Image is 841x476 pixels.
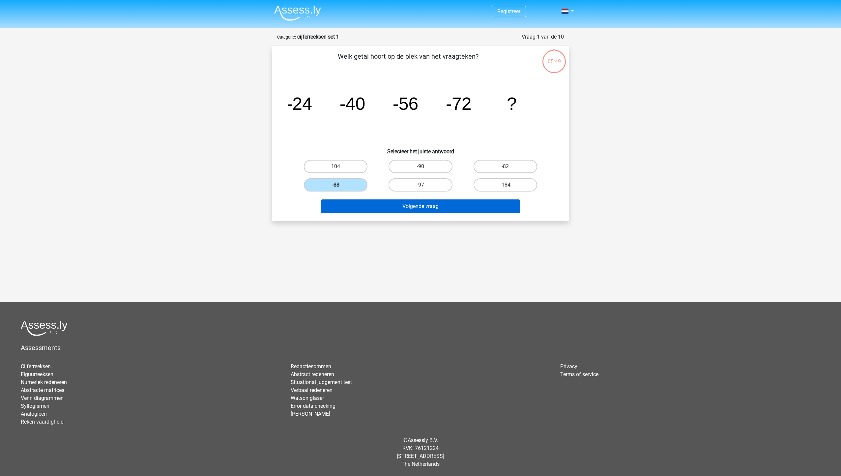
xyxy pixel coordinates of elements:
[274,5,321,21] img: Assessly
[291,379,352,385] a: Situational judgement test
[21,344,820,352] h5: Assessments
[16,431,825,473] div: © KVK: 76121224 [STREET_ADDRESS] The Netherlands
[497,8,520,15] a: Registreer
[340,94,365,113] tspan: -40
[291,411,330,417] a: [PERSON_NAME]
[304,160,367,173] label: 104
[522,33,564,41] div: Vraag 1 van de 10
[277,35,296,40] small: Categorie:
[291,363,331,370] a: Redactiesommen
[282,143,559,155] h6: Selecteer het juiste antwoord
[408,437,438,443] a: Assessly B.V.
[291,403,335,409] a: Error data checking
[389,160,452,173] label: -90
[297,34,339,40] strong: cijferreeksen set 1
[291,395,324,401] a: Watson glaser
[389,178,452,192] label: -97
[21,379,67,385] a: Numeriek redeneren
[542,49,566,66] div: 05:49
[21,403,49,409] a: Syllogismen
[21,371,53,377] a: Figuurreeksen
[21,363,51,370] a: Cijferreeksen
[21,411,47,417] a: Analogieen
[21,387,64,393] a: Abstracte matrices
[291,371,334,377] a: Abstract redeneren
[560,363,577,370] a: Privacy
[286,94,312,113] tspan: -24
[474,178,537,192] label: -184
[446,94,472,113] tspan: -72
[21,395,64,401] a: Venn diagrammen
[282,51,534,71] p: Welk getal hoort op de plek van het vraagteken?
[560,371,598,377] a: Terms of service
[21,419,64,425] a: Reken vaardigheid
[393,94,419,113] tspan: -56
[474,160,537,173] label: -82
[321,199,520,213] button: Volgende vraag
[304,178,367,192] label: -88
[291,387,333,393] a: Verbaal redeneren
[21,320,68,336] img: Assessly logo
[507,94,517,113] tspan: ?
